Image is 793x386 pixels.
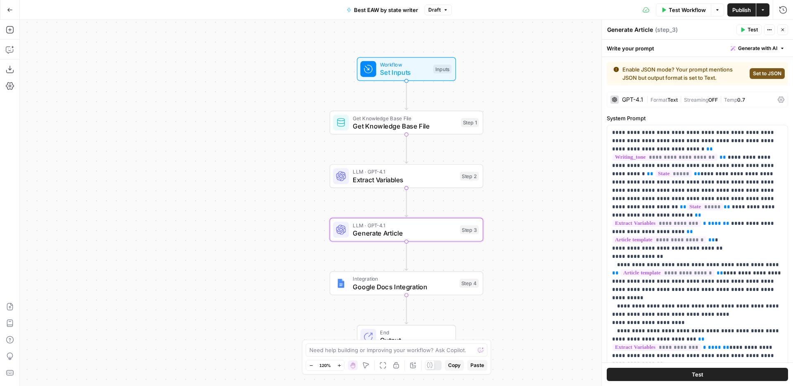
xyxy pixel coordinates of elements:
[708,97,718,103] span: OFF
[342,3,423,17] button: Best EAW by state writer
[460,225,479,234] div: Step 3
[353,114,457,122] span: Get Knowledge Base File
[678,95,684,103] span: |
[425,5,452,15] button: Draft
[684,97,708,103] span: Streaming
[330,218,483,242] div: LLM · GPT-4.1Generate ArticleStep 3
[353,282,455,292] span: Google Docs Integration
[718,95,724,103] span: |
[607,368,788,381] button: Test
[330,111,483,135] div: Get Knowledge Base FileGet Knowledge Base FileStep 1
[353,221,456,229] span: LLM · GPT-4.1
[330,57,483,81] div: WorkflowSet InputsInputs
[607,114,788,122] label: System Prompt
[353,168,456,176] span: LLM · GPT-4.1
[405,295,408,324] g: Edge from step_4 to end
[405,242,408,271] g: Edge from step_3 to step_4
[750,68,785,79] button: Set to JSON
[461,118,479,127] div: Step 1
[405,81,408,110] g: Edge from start to step_1
[613,65,746,82] div: Enable JSON mode? Your prompt mentions JSON but output format is set to Text.
[470,362,484,369] span: Paste
[380,329,447,336] span: End
[602,40,793,57] div: Write your prompt
[448,362,461,369] span: Copy
[330,272,483,295] div: IntegrationGoogle Docs IntegrationStep 4
[445,360,464,371] button: Copy
[737,97,745,103] span: 0.7
[651,97,667,103] span: Format
[336,278,346,288] img: Instagram%20post%20-%201%201.png
[460,172,479,181] div: Step 2
[692,370,703,379] span: Test
[753,70,781,77] span: Set to JSON
[353,275,455,283] span: Integration
[428,6,441,14] span: Draft
[607,26,653,34] textarea: Generate Article
[738,45,777,52] span: Generate with AI
[405,134,408,163] g: Edge from step_1 to step_2
[330,325,483,349] div: EndOutput
[380,335,447,345] span: Output
[353,121,457,131] span: Get Knowledge Base File
[732,6,751,14] span: Publish
[433,64,451,74] div: Inputs
[405,188,408,217] g: Edge from step_2 to step_3
[656,3,711,17] button: Test Workflow
[736,24,762,35] button: Test
[667,97,678,103] span: Text
[727,43,788,54] button: Generate with AI
[459,279,479,288] div: Step 4
[467,360,487,371] button: Paste
[727,3,756,17] button: Publish
[380,61,429,69] span: Workflow
[669,6,706,14] span: Test Workflow
[380,67,429,77] span: Set Inputs
[655,26,678,34] span: ( step_3 )
[622,97,643,102] div: GPT-4.1
[748,26,758,33] span: Test
[330,164,483,188] div: LLM · GPT-4.1Extract VariablesStep 2
[353,175,456,185] span: Extract Variables
[724,97,737,103] span: Temp
[354,6,418,14] span: Best EAW by state writer
[319,362,331,369] span: 120%
[646,95,651,103] span: |
[353,228,456,238] span: Generate Article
